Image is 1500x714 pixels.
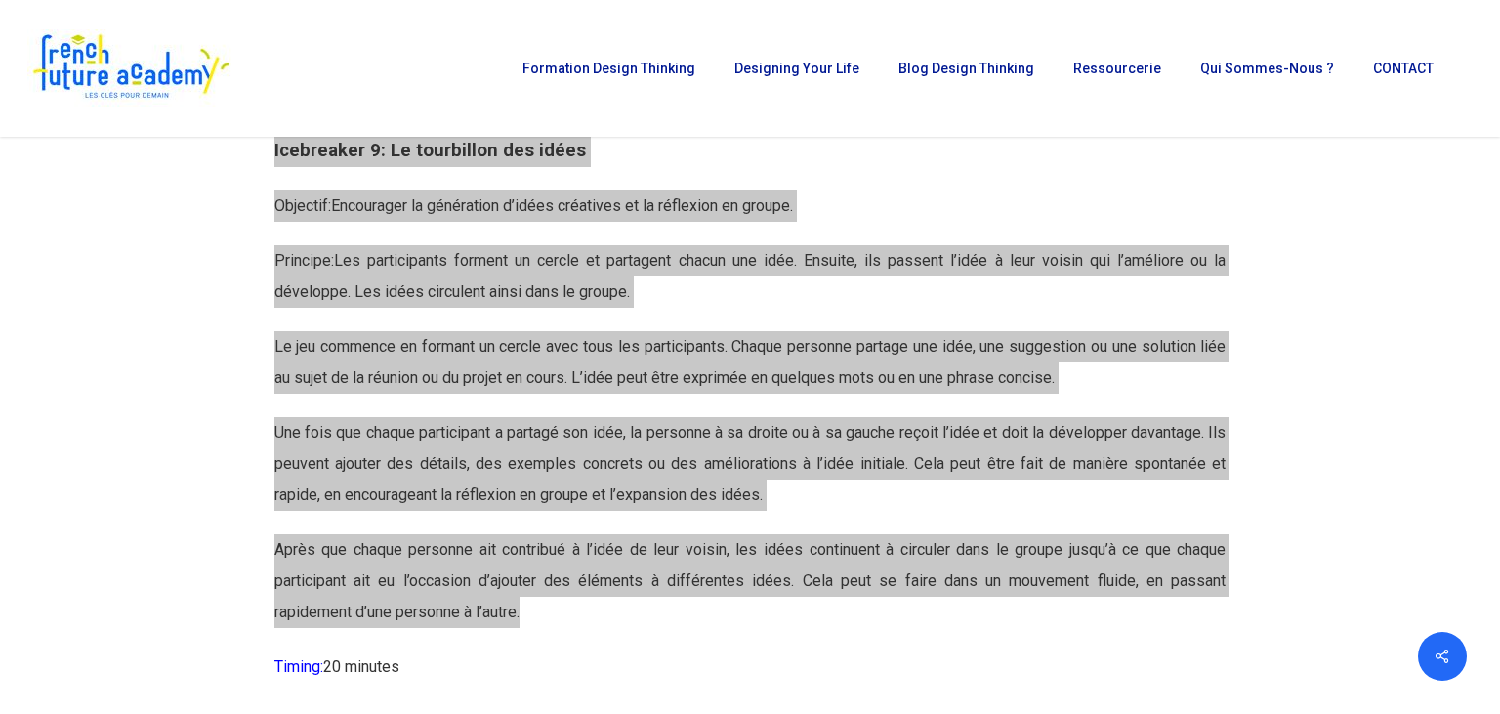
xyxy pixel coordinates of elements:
[522,61,695,76] span: Formation Design Thinking
[889,62,1044,75] a: Blog Design Thinking
[274,251,334,270] span: Principe:
[1190,62,1344,75] a: Qui sommes-nous ?
[274,140,586,161] span: Icebreaker 9: Le tourbillon des idées
[274,534,1227,651] p: Après que chaque personne ait contribué à l’idée de leur voisin, les idées continuent à circuler ...
[274,190,1227,245] p: Encourager la génération d’idées créatives et la réflexion en groupe.
[734,61,859,76] span: Designing Your Life
[1373,61,1434,76] span: CONTACT
[1063,62,1171,75] a: Ressourcerie
[513,62,705,75] a: Formation Design Thinking
[274,245,1227,331] p: Les participants forment un cercle et partagent chacun une idée. Ensuite, ils passent l’idée à le...
[725,62,869,75] a: Designing Your Life
[274,651,1227,706] p: 20 minutes
[274,657,323,676] span: Timing:
[274,417,1227,534] p: Une fois que chaque participant a partagé son idée, la personne à sa droite ou à sa gauche reçoit...
[274,331,1227,417] p: Le jeu commence en formant un cercle avec tous les participants. Chaque personne partage une idée...
[1363,62,1443,75] a: CONTACT
[898,61,1034,76] span: Blog Design Thinking
[1200,61,1334,76] span: Qui sommes-nous ?
[27,29,233,107] img: French Future Academy
[274,196,331,215] span: Objectif:
[1073,61,1161,76] span: Ressourcerie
